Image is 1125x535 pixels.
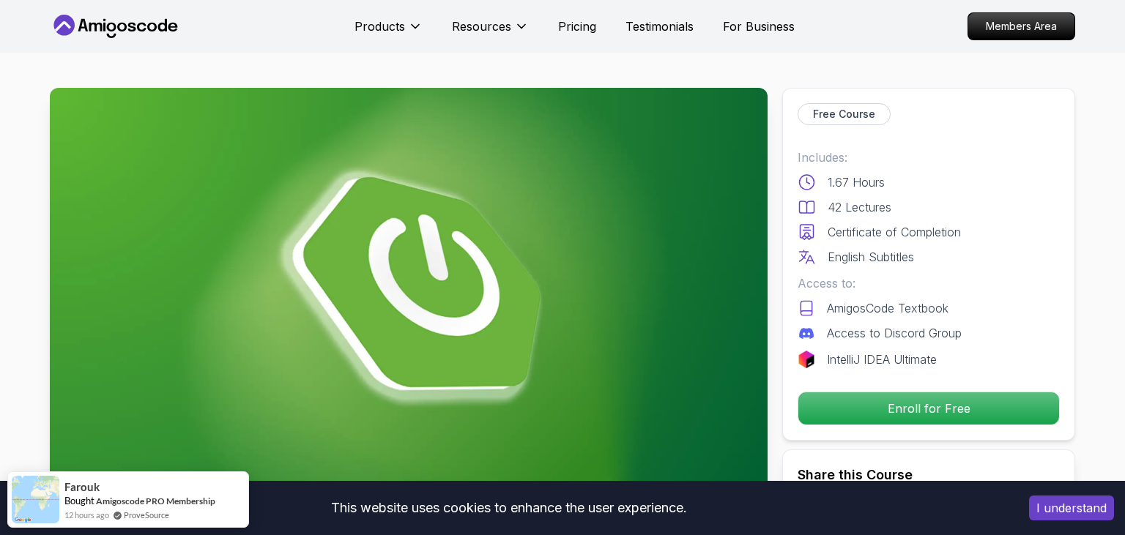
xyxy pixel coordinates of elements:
iframe: chat widget [1034,444,1125,513]
span: Bought [64,495,94,506]
p: 42 Lectures [828,198,891,216]
p: AmigosCode Textbook [827,299,948,317]
a: For Business [723,18,795,35]
button: Resources [452,18,529,47]
button: Enroll for Free [798,392,1060,425]
div: This website uses cookies to enhance the user experience. [11,492,1007,524]
p: English Subtitles [828,248,914,266]
button: Accept cookies [1029,495,1114,520]
h2: Share this Course [798,465,1060,485]
img: spring-boot-for-beginners_thumbnail [50,88,768,491]
p: Access to: [798,274,1060,292]
p: Resources [452,18,511,35]
img: provesource social proof notification image [12,476,59,523]
p: Products [354,18,405,35]
a: ProveSource [124,509,169,521]
p: Access to Discord Group [827,324,962,342]
a: Members Area [968,12,1075,40]
p: Enroll for Free [798,392,1059,424]
img: jetbrains logo [798,351,815,368]
span: Farouk [64,481,100,493]
a: Testimonials [625,18,694,35]
span: 12 hours ago [64,509,109,521]
p: IntelliJ IDEA Ultimate [827,351,937,368]
p: Free Course [813,107,875,121]
a: Amigoscode PRO Membership [96,495,215,506]
p: Includes: [798,149,1060,166]
p: Members Area [968,13,1074,40]
a: Pricing [558,18,596,35]
p: Certificate of Completion [828,223,961,241]
p: 1.67 Hours [828,173,885,191]
button: Products [354,18,423,47]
